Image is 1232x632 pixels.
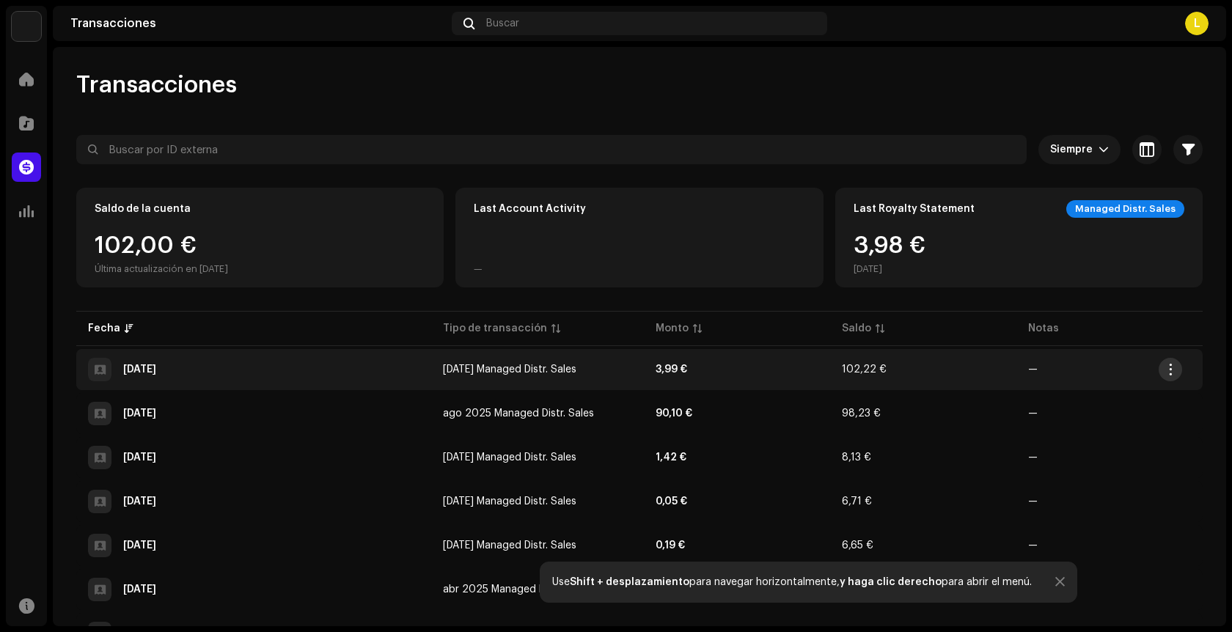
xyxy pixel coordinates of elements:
div: — [474,263,483,275]
div: L [1185,12,1209,35]
div: Last Royalty Statement [854,203,975,215]
div: 4 may 2025 [123,584,156,595]
div: Tipo de transacción [443,321,547,336]
img: 297a105e-aa6c-4183-9ff4-27133c00f2e2 [12,12,41,41]
div: Saldo [842,321,871,336]
re-a-table-badge: — [1028,408,1038,419]
span: jun 2025 Managed Distr. Sales [443,496,576,507]
div: Última actualización en [DATE] [95,263,228,275]
strong: 90,10 € [656,408,692,419]
span: Transacciones [76,70,237,100]
div: Last Account Activity [474,203,586,215]
span: Buscar [486,18,519,29]
span: 6,65 € [842,540,873,551]
re-a-table-badge: — [1028,540,1038,551]
div: [DATE] [854,263,925,275]
div: Monto [656,321,689,336]
strong: Shift + desplazamiento [570,577,689,587]
div: 11 jun 2025 [123,540,156,551]
div: dropdown trigger [1099,135,1109,164]
strong: 0,19 € [656,540,685,551]
strong: 3,99 € [656,364,687,375]
span: abr 2025 Managed Distr. Sales [443,584,591,595]
re-a-table-badge: — [1028,452,1038,463]
div: 31 jul 2025 [123,452,156,463]
span: may 2025 Managed Distr. Sales [443,540,576,551]
span: Siempre [1050,135,1099,164]
div: 5 sept 2025 [123,408,156,419]
span: 102,22 € [842,364,887,375]
strong: 1,42 € [656,452,686,463]
strong: 0,05 € [656,496,687,507]
div: Transacciones [70,18,446,29]
span: jul 2025 Managed Distr. Sales [443,452,576,463]
span: 98,23 € [842,408,881,419]
div: Fecha [88,321,120,336]
input: Buscar por ID externa [76,135,1027,164]
div: 3 jul 2025 [123,496,156,507]
div: Managed Distr. Sales [1066,200,1184,218]
strong: y haga clic derecho [840,577,942,587]
span: sept 2025 Managed Distr. Sales [443,364,576,375]
span: 8,13 € [842,452,871,463]
div: 1 oct 2025 [123,364,156,375]
re-a-table-badge: — [1028,496,1038,507]
div: Saldo de la cuenta [95,203,191,215]
span: 6,71 € [842,496,872,507]
re-a-table-badge: — [1028,364,1038,375]
span: ago 2025 Managed Distr. Sales [443,408,594,419]
div: Use para navegar horizontalmente, para abrir el menú. [552,576,1032,588]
